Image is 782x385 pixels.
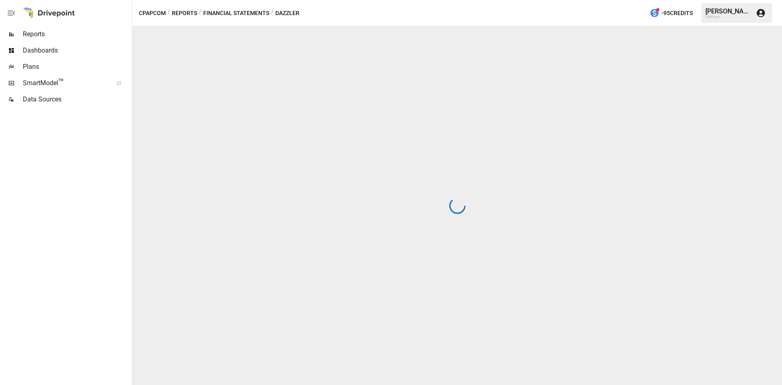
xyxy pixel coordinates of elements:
[23,62,130,72] span: Plans
[167,8,170,18] div: /
[23,46,130,55] span: Dashboards
[705,7,751,15] div: [PERSON_NAME]
[23,78,108,88] span: SmartModel
[661,8,693,18] span: -95 Credits
[203,8,269,18] button: Financial Statements
[172,8,197,18] button: Reports
[58,77,64,87] span: ™
[646,6,696,21] button: -95Credits
[271,8,274,18] div: /
[705,15,751,19] div: CPAPcom
[199,8,202,18] div: /
[139,8,166,18] button: CPAPcom
[23,95,130,104] span: Data Sources
[23,29,130,39] span: Reports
